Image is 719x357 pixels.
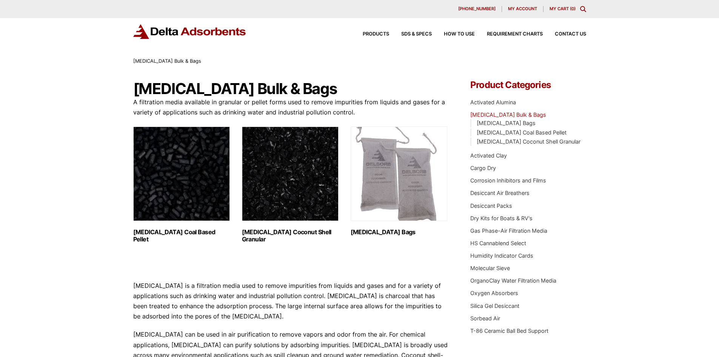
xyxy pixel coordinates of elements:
[470,190,530,196] a: Desiccant Air Breathers
[550,6,576,11] a: My Cart (0)
[543,32,586,37] a: Contact Us
[470,215,533,221] a: Dry Kits for Boats & RV's
[470,227,547,234] a: Gas Phase-Air Filtration Media
[470,303,519,309] a: Silica Gel Desiccant
[470,111,546,118] a: [MEDICAL_DATA] Bulk & Bags
[470,165,496,171] a: Cargo Dry
[477,138,580,145] a: [MEDICAL_DATA] Coconut Shell Granular
[470,202,512,209] a: Desiccant Packs
[487,32,543,37] span: Requirement Charts
[401,32,432,37] span: SDS & SPECS
[133,24,246,39] img: Delta Adsorbents
[351,127,447,221] img: Activated Carbon Bags
[470,240,526,246] a: HS Cannablend Select
[571,6,574,11] span: 0
[242,127,339,243] a: Visit product category Activated Carbon Coconut Shell Granular
[133,229,230,243] h2: [MEDICAL_DATA] Coal Based Pellet
[555,32,586,37] span: Contact Us
[133,127,230,243] a: Visit product category Activated Carbon Coal Based Pellet
[580,6,586,12] div: Toggle Modal Content
[470,252,533,259] a: Humidity Indicator Cards
[470,152,507,159] a: Activated Clay
[477,120,536,126] a: [MEDICAL_DATA] Bags
[458,7,496,11] span: [PHONE_NUMBER]
[470,328,548,334] a: T-86 Ceramic Ball Bed Support
[133,58,201,64] span: [MEDICAL_DATA] Bulk & Bags
[363,32,389,37] span: Products
[444,32,475,37] span: How to Use
[502,6,543,12] a: My account
[242,229,339,243] h2: [MEDICAL_DATA] Coconut Shell Granular
[508,7,537,11] span: My account
[477,129,567,136] a: [MEDICAL_DATA] Coal Based Pellet
[351,32,389,37] a: Products
[475,32,543,37] a: Requirement Charts
[133,127,230,221] img: Activated Carbon Coal Based Pellet
[470,277,556,284] a: OrganoClay Water Filtration Media
[452,6,502,12] a: [PHONE_NUMBER]
[470,177,546,184] a: Corrosion Inhibitors and Films
[133,80,448,97] h1: [MEDICAL_DATA] Bulk & Bags
[242,127,339,221] img: Activated Carbon Coconut Shell Granular
[470,265,510,271] a: Molecular Sieve
[432,32,475,37] a: How to Use
[351,229,447,236] h2: [MEDICAL_DATA] Bags
[470,99,516,105] a: Activated Alumina
[133,97,448,117] p: A filtration media available in granular or pellet forms used to remove impurities from liquids a...
[351,127,447,236] a: Visit product category Activated Carbon Bags
[470,290,518,296] a: Oxygen Absorbers
[470,80,586,90] h4: Product Categories
[470,315,500,321] a: Sorbead Air
[389,32,432,37] a: SDS & SPECS
[133,281,448,322] p: [MEDICAL_DATA] is a filtration media used to remove impurities from liquids and gases and for a v...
